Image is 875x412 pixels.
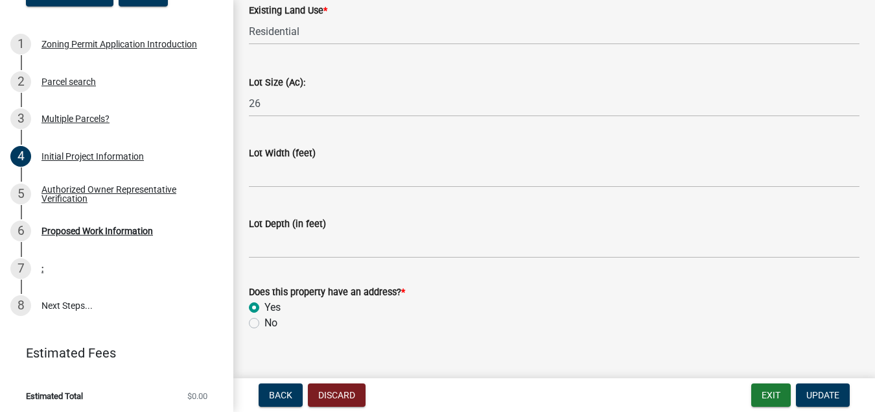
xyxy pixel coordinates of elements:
[308,383,366,407] button: Discard
[10,184,31,204] div: 5
[249,220,326,229] label: Lot Depth (in feet)
[41,185,213,203] div: Authorized Owner Representative Verification
[269,390,292,400] span: Back
[10,34,31,55] div: 1
[41,152,144,161] div: Initial Project Information
[264,300,281,315] label: Yes
[10,108,31,129] div: 3
[41,40,197,49] div: Zoning Permit Application Introduction
[10,71,31,92] div: 2
[249,6,327,16] label: Existing Land Use
[249,79,305,88] label: Lot Size (Ac):
[10,146,31,167] div: 4
[264,315,277,331] label: No
[259,383,303,407] button: Back
[10,340,213,366] a: Estimated Fees
[796,383,850,407] button: Update
[751,383,791,407] button: Exit
[10,295,31,316] div: 8
[41,114,110,123] div: Multiple Parcels?
[41,264,43,273] div: :
[10,221,31,241] div: 6
[249,288,405,297] label: Does this property have an address?
[41,226,153,236] div: Proposed Work Information
[10,258,31,279] div: 7
[249,149,316,158] label: Lot Width (feet)
[41,77,96,86] div: Parcel search
[187,392,207,400] span: $0.00
[26,392,83,400] span: Estimated Total
[806,390,839,400] span: Update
